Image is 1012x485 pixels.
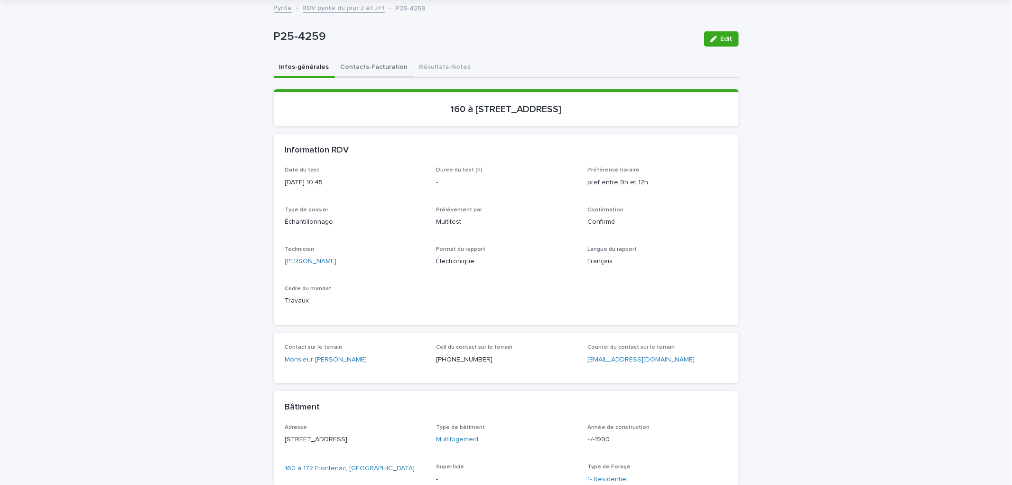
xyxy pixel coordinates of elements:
[285,402,320,413] h2: Bâtiment
[587,247,637,252] span: Langue du rapport
[285,286,332,292] span: Cadre du mandat
[285,178,425,188] p: [DATE] 10:45
[587,178,727,188] p: pref entre 9h et 12h
[436,435,479,445] a: Multilogement
[274,30,696,44] p: P25-4259
[587,464,631,470] span: Type de Forage
[285,425,307,430] span: Adresse
[436,344,512,350] span: Cell du contact sur le terrain
[285,464,415,474] a: 160 à 172 Frontenac, [GEOGRAPHIC_DATA]
[436,178,576,188] p: -
[587,475,628,485] a: 1- Residentiel
[274,58,335,78] button: Infos-générales
[285,207,329,213] span: Type de dossier
[436,247,485,252] span: Format du rapport
[587,425,650,430] span: Année de construction
[587,207,623,213] span: Confirmation
[285,247,315,252] span: Technicien
[436,464,464,470] span: Superficie
[285,355,367,365] a: Monsieur [PERSON_NAME]
[587,435,727,445] p: +/-1990
[285,344,343,350] span: Contact sur le terrain
[303,2,385,13] a: RDV pyrite du jour J et J+1
[436,167,483,173] span: Duree du test (h)
[587,167,640,173] span: Préférence horaire
[587,344,675,350] span: Courriel du contact sur le terrain
[704,31,739,47] button: Edit
[274,2,292,13] a: Pyrite
[285,145,349,156] h2: Information RDV
[436,207,482,213] span: Prélèvement par
[436,425,485,430] span: Type de bâtiment
[285,104,727,115] p: 160 à [STREET_ADDRESS]
[285,296,425,306] p: Travaux
[414,58,477,78] button: Résultats-Notes
[396,2,426,13] p: P25-4259
[721,36,733,42] span: Edit
[436,355,576,365] p: [PHONE_NUMBER]
[436,217,576,227] p: Multitest
[285,435,425,445] p: [STREET_ADDRESS]
[285,217,425,227] p: Échantillonnage
[587,356,695,363] a: [EMAIL_ADDRESS][DOMAIN_NAME]
[587,217,727,227] p: Confirmé
[587,257,727,266] p: Français
[335,58,414,78] button: Contacts-Facturation
[436,475,576,485] p: -
[436,257,576,266] p: Électronique
[285,257,337,266] a: [PERSON_NAME]
[285,167,320,173] span: Date du test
